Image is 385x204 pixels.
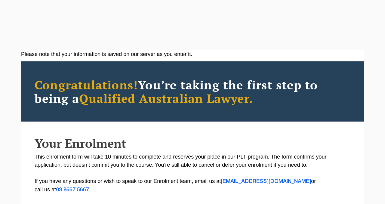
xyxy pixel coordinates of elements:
p: This enrolment form will take 10 minutes to complete and reserves your place in our PLT program. ... [35,153,350,194]
a: [EMAIL_ADDRESS][DOMAIN_NAME] [221,179,311,184]
span: Qualified Australian Lawyer. [79,90,253,106]
h2: You’re taking the first step to being a [35,78,350,105]
span: Congratulations! [35,77,138,93]
div: Please note that your information is saved on our server as you enter it. [21,50,364,58]
a: 03 8667 5667 [56,187,89,192]
h2: Your Enrolment [35,137,350,150]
